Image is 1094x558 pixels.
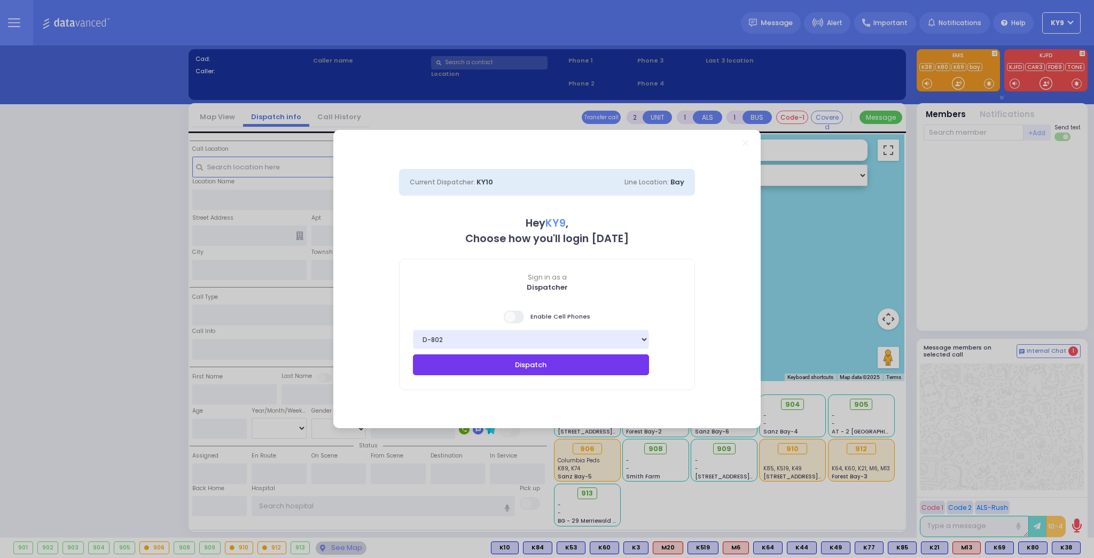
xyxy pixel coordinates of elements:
[400,273,694,282] span: Sign in as a
[526,216,568,230] b: Hey ,
[476,177,493,187] span: KY10
[465,231,629,246] b: Choose how you'll login [DATE]
[624,177,669,187] span: Line Location:
[413,354,649,375] button: Dispatch
[545,216,566,230] span: KY9
[504,309,590,324] span: Enable Cell Phones
[743,140,748,146] a: Close
[410,177,475,187] span: Current Dispatcher:
[670,177,684,187] span: Bay
[527,282,568,292] b: Dispatcher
